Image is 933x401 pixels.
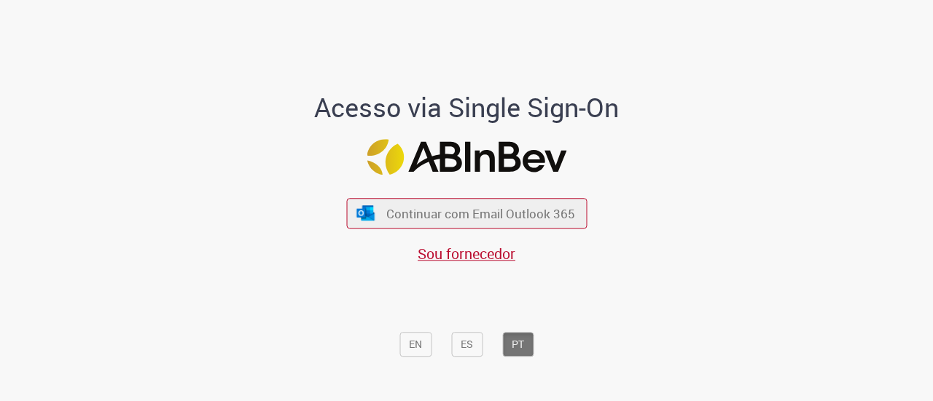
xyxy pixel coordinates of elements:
img: Logo ABInBev [367,139,566,175]
button: EN [399,332,432,357]
button: ícone Azure/Microsoft 360 Continuar com Email Outlook 365 [346,199,587,229]
img: ícone Azure/Microsoft 360 [356,205,376,221]
a: Sou fornecedor [418,244,515,263]
button: PT [502,332,534,357]
h1: Acesso via Single Sign-On [265,93,669,122]
button: ES [451,332,483,357]
span: Continuar com Email Outlook 365 [386,205,575,222]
